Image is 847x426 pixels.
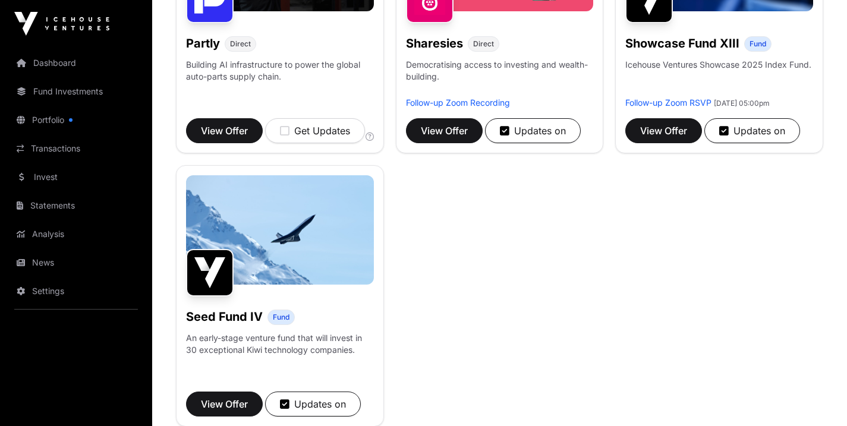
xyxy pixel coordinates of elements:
button: Updates on [485,118,581,143]
img: image-1600x800.jpg [186,175,374,285]
a: Dashboard [10,50,143,76]
h1: Partly [186,35,220,52]
p: Democratising access to investing and wealth-building. [406,59,594,97]
a: Follow-up Zoom RSVP [625,97,711,108]
button: View Offer [186,118,263,143]
h1: Seed Fund IV [186,308,263,325]
button: View Offer [625,118,702,143]
a: Portfolio [10,107,143,133]
span: View Offer [640,124,687,138]
button: Updates on [265,392,361,416]
a: Transactions [10,135,143,162]
button: View Offer [186,392,263,416]
span: Fund [750,39,766,49]
h1: Showcase Fund XIII [625,35,739,52]
span: [DATE] 05:00pm [714,99,770,108]
a: News [10,250,143,276]
span: Fund [273,313,289,322]
img: Icehouse Ventures Logo [14,12,109,36]
span: View Offer [421,124,468,138]
a: Fund Investments [10,78,143,105]
div: Updates on [719,124,785,138]
span: Direct [230,39,251,49]
a: Settings [10,278,143,304]
h1: Sharesies [406,35,463,52]
p: An early-stage venture fund that will invest in 30 exceptional Kiwi technology companies. [186,332,374,356]
a: Analysis [10,221,143,247]
div: Updates on [280,397,346,411]
a: Invest [10,164,143,190]
div: Updates on [500,124,566,138]
span: Direct [473,39,494,49]
a: Follow-up Zoom Recording [406,97,510,108]
span: View Offer [201,397,248,411]
button: View Offer [406,118,483,143]
img: Seed Fund IV [186,249,234,296]
p: Building AI infrastructure to power the global auto-parts supply chain. [186,59,374,97]
button: Updates on [704,118,800,143]
div: Get Updates [280,124,350,138]
span: View Offer [201,124,248,138]
iframe: Chat Widget [788,369,847,426]
p: Icehouse Ventures Showcase 2025 Index Fund. [625,59,811,71]
button: Get Updates [265,118,365,143]
a: Statements [10,193,143,219]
